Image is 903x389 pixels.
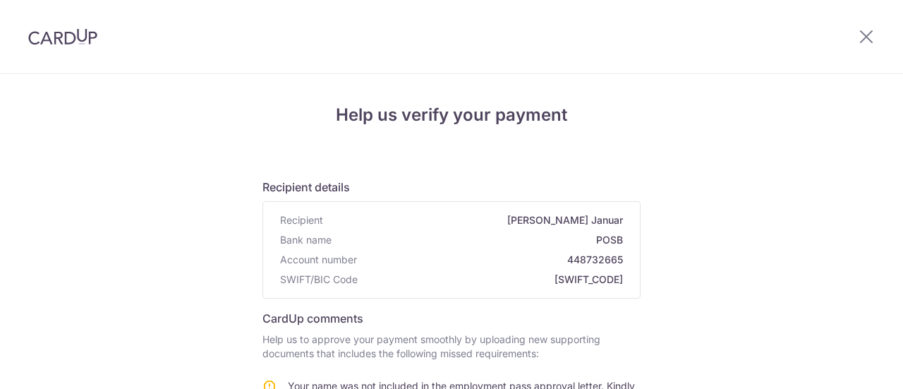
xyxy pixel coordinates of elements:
h4: Help us verify your payment [262,102,641,128]
iframe: Opens a widget where you can find more information [813,347,889,382]
span: [PERSON_NAME] Januar [329,213,623,227]
span: SWIFT/BIC Code [280,273,358,287]
span: Recipient [280,213,323,227]
h6: Recipient details [262,179,641,196]
img: CardUp [28,28,97,45]
span: 448732665 [363,253,623,267]
span: Bank name [280,233,332,247]
span: Account number [280,253,357,267]
span: POSB [337,233,623,247]
h6: CardUp comments [262,310,641,327]
p: Help us to approve your payment smoothly by uploading new supporting documents that includes the ... [262,333,641,361]
span: [SWIFT_CODE] [363,273,623,287]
